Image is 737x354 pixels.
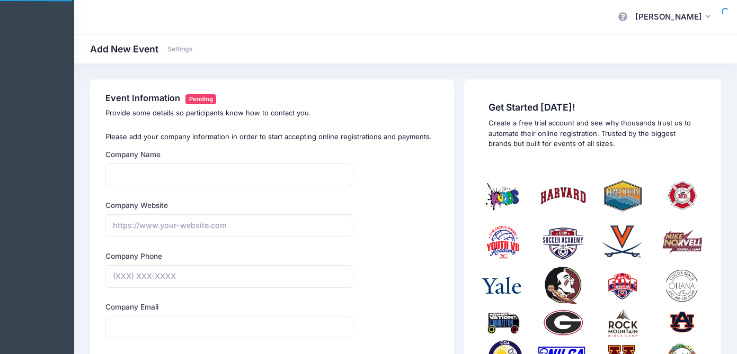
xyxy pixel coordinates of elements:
label: Company Name [105,149,161,160]
a: Settings [167,46,193,53]
span: Pending [185,94,216,104]
span: Get Started [DATE]! [489,102,697,113]
label: Company Email [105,302,158,312]
label: Company Website [105,200,168,211]
p: Provide some details so participants know how to contact you. [105,108,438,119]
span: [PERSON_NAME] [635,11,702,23]
input: (XXX) XXX-XXXX [105,265,352,288]
input: https://www.your-website.com [105,214,352,237]
label: Company Phone [105,251,162,261]
p: Please add your company information in order to start accepting online registrations and payments. [105,132,438,142]
h1: Add New Event [90,43,193,55]
p: Create a free trial account and see why thousands trust us to automate their online registration.... [489,118,697,149]
h4: Event Information [105,93,438,104]
button: [PERSON_NAME] [628,5,721,30]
